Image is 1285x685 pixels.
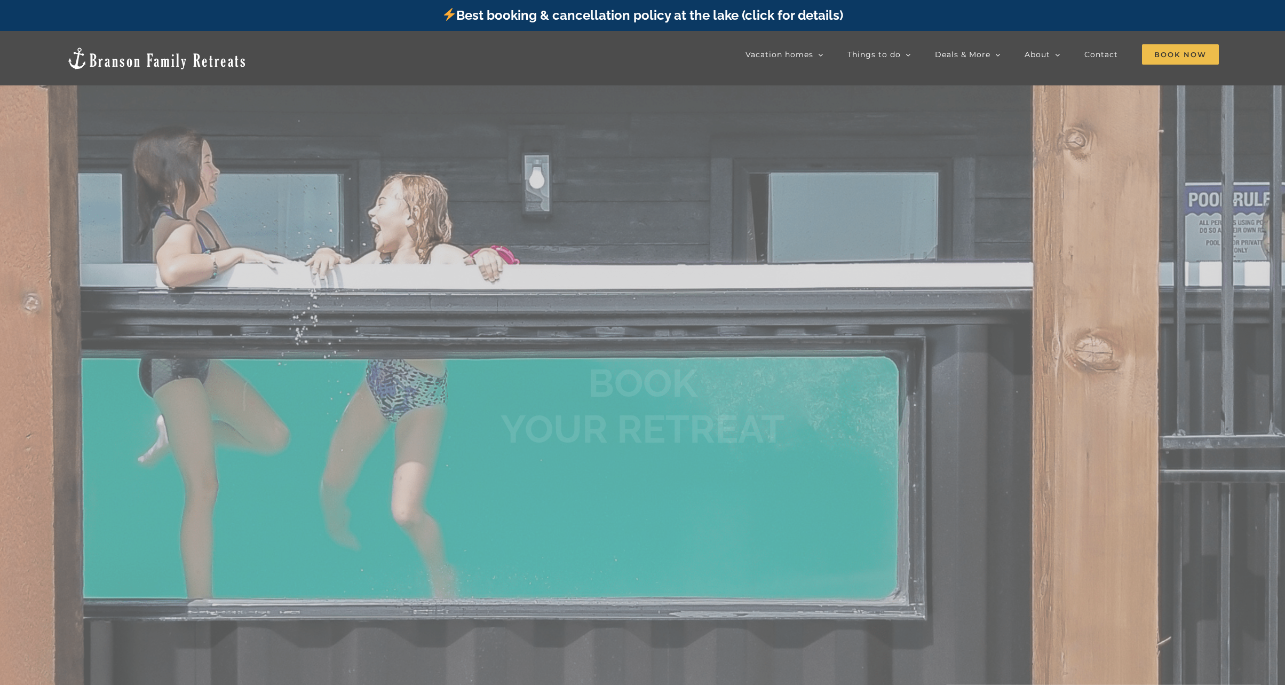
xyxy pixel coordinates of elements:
span: Contact [1084,51,1118,58]
a: Contact [1084,44,1118,65]
img: ⚡️ [443,8,456,21]
span: About [1025,51,1050,58]
a: Things to do [847,44,911,65]
a: Best booking & cancellation policy at the lake (click for details) [442,7,843,23]
nav: Main Menu [745,44,1219,65]
span: Things to do [847,51,901,58]
span: Vacation homes [745,51,813,58]
a: About [1025,44,1060,65]
b: BOOK YOUR RETREAT [501,360,785,452]
a: Book Now [1142,44,1219,65]
span: Deals & More [935,51,990,58]
a: Deals & More [935,44,1001,65]
a: Vacation homes [745,44,823,65]
img: Branson Family Retreats Logo [66,46,247,70]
